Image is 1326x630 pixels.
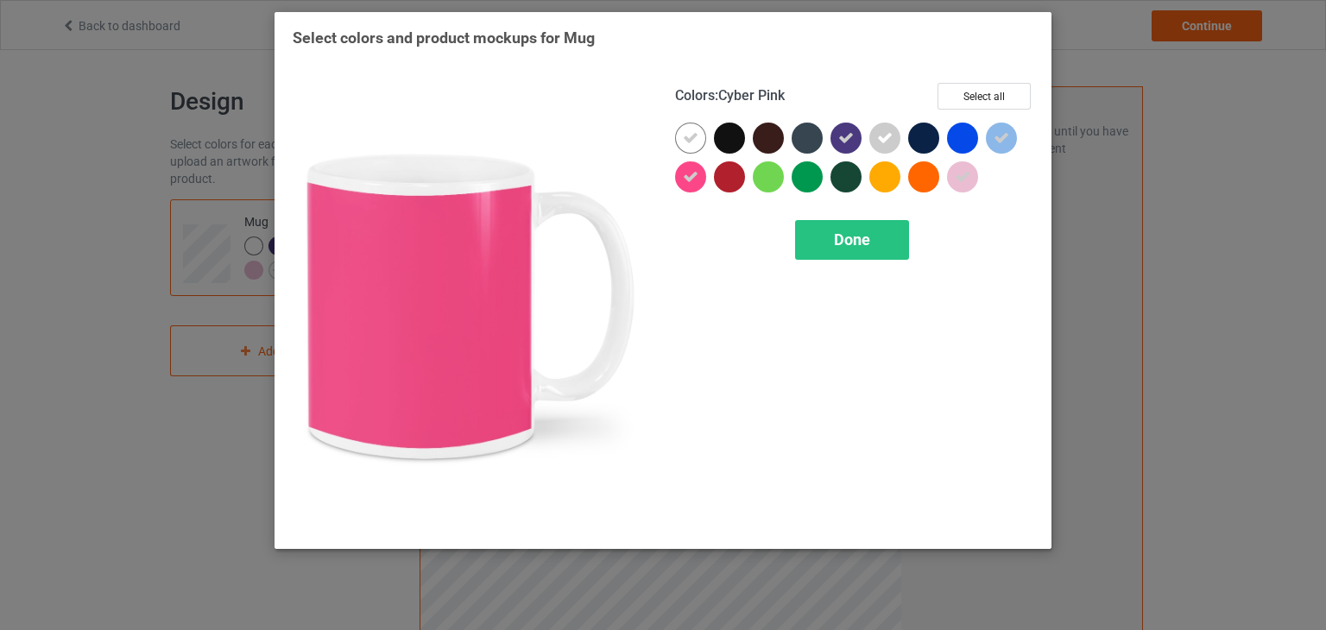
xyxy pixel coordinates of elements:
[293,28,595,47] span: Select colors and product mockups for Mug
[718,87,785,104] span: Cyber Pink
[293,83,651,531] img: regular.jpg
[675,87,785,105] h4: :
[938,83,1031,110] button: Select all
[675,87,715,104] span: Colors
[834,230,870,249] span: Done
